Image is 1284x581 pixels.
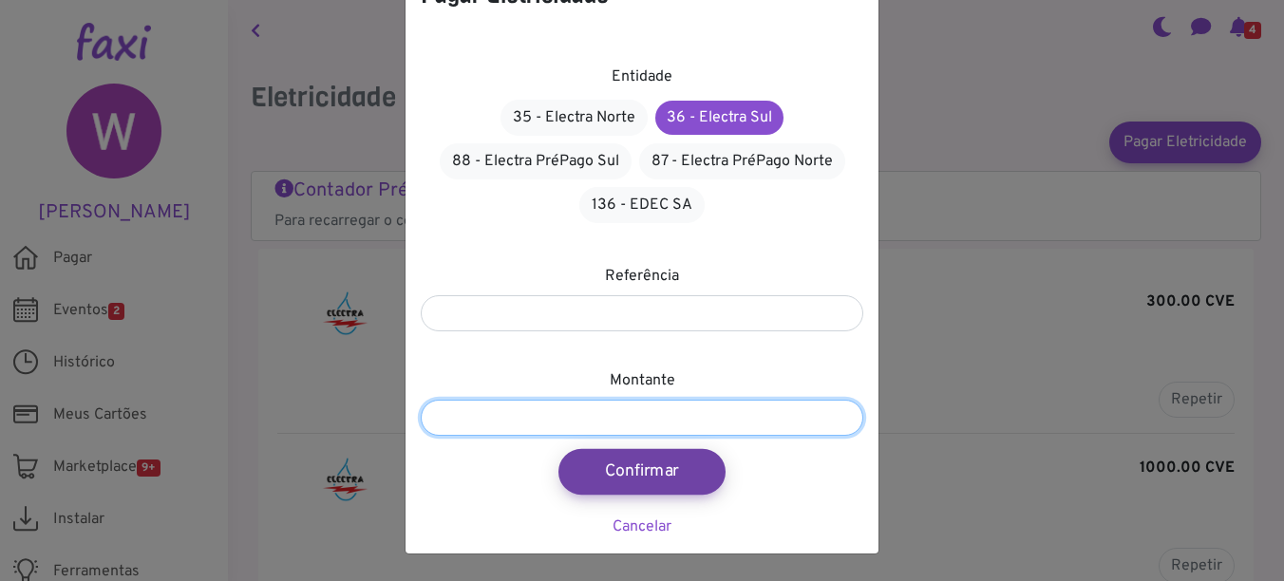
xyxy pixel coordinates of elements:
a: 87 - Electra PréPago Norte [639,143,845,179]
a: 36 - Electra Sul [655,101,784,135]
label: Entidade [612,66,672,88]
button: Confirmar [558,449,726,495]
label: Montante [610,369,675,392]
a: 35 - Electra Norte [500,100,648,136]
a: 88 - Electra PréPago Sul [440,143,632,179]
a: 136 - EDEC SA [579,187,705,223]
label: Referência [605,265,679,288]
a: Cancelar [613,517,671,536]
